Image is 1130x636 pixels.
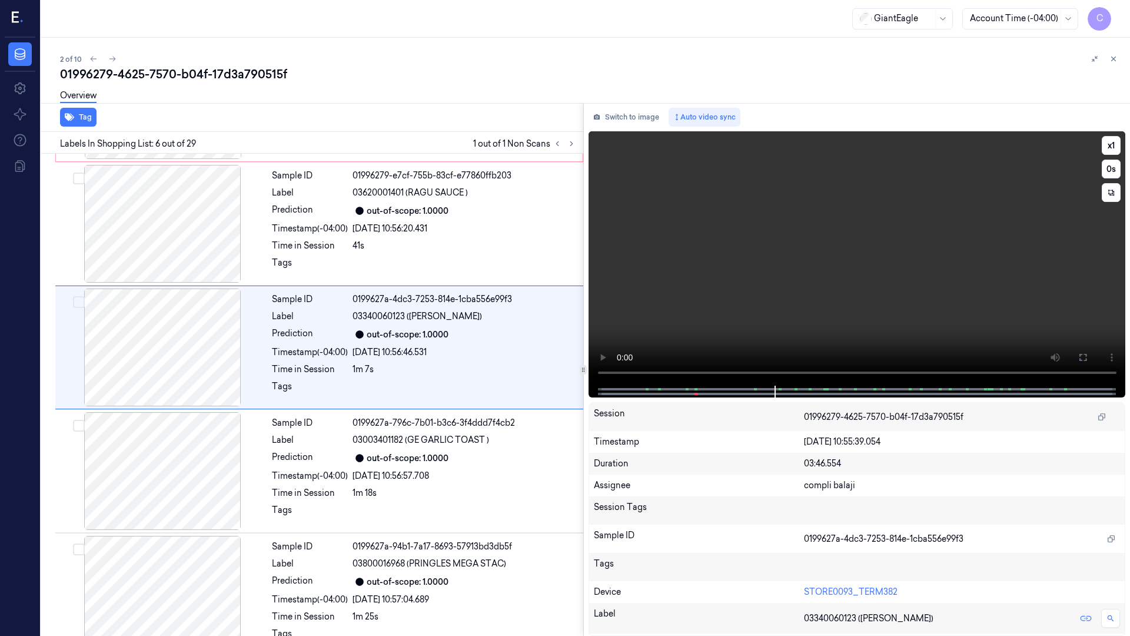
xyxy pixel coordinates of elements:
[594,479,805,492] div: Assignee
[60,138,196,150] span: Labels In Shopping List: 6 out of 29
[73,173,85,184] button: Select row
[353,346,576,359] div: [DATE] 10:56:46.531
[594,458,805,470] div: Duration
[594,501,805,520] div: Session Tags
[589,108,664,127] button: Switch to image
[272,363,348,376] div: Time in Session
[804,533,963,545] span: 0199627a-4dc3-7253-814e-1cba556e99f3
[367,205,448,217] div: out-of-scope: 1.0000
[272,223,348,235] div: Timestamp (-04:00)
[73,296,85,308] button: Select row
[367,576,448,588] div: out-of-scope: 1.0000
[272,204,348,218] div: Prediction
[272,611,348,623] div: Time in Session
[594,558,805,577] div: Tags
[367,452,448,465] div: out-of-scope: 1.0000
[60,108,97,127] button: Tag
[60,54,82,64] span: 2 of 10
[272,327,348,342] div: Prediction
[367,329,448,341] div: out-of-scope: 1.0000
[353,487,576,499] div: 1m 18s
[353,293,576,306] div: 0199627a-4dc3-7253-814e-1cba556e99f3
[353,187,468,199] span: 03620001401 (RAGU SAUCE )
[272,170,348,182] div: Sample ID
[353,470,576,482] div: [DATE] 10:56:57.708
[272,434,348,446] div: Label
[594,586,805,598] div: Device
[272,470,348,482] div: Timestamp (-04:00)
[272,257,348,276] div: Tags
[353,434,489,446] span: 03003401182 (GE GARLIC TOAST )
[60,90,97,103] a: Overview
[353,170,576,182] div: 01996279-e7cf-755b-83cf-e77860ffb203
[272,380,348,399] div: Tags
[594,436,805,448] div: Timestamp
[353,558,506,570] span: 03800016968 (PRINGLES MEGA STAC)
[73,420,85,432] button: Select row
[804,479,1120,492] div: compli balaji
[272,240,348,252] div: Time in Session
[272,417,348,429] div: Sample ID
[353,310,482,323] span: 03340060123 ([PERSON_NAME])
[272,541,348,553] div: Sample ID
[1088,7,1111,31] button: C
[353,363,576,376] div: 1m 7s
[1102,136,1121,155] button: x1
[804,436,1120,448] div: [DATE] 10:55:39.054
[272,346,348,359] div: Timestamp (-04:00)
[594,608,805,629] div: Label
[272,504,348,523] div: Tags
[272,310,348,323] div: Label
[272,558,348,570] div: Label
[353,594,576,606] div: [DATE] 10:57:04.689
[272,594,348,606] div: Timestamp (-04:00)
[353,223,576,235] div: [DATE] 10:56:20.431
[272,187,348,199] div: Label
[272,575,348,589] div: Prediction
[473,137,579,151] span: 1 out of 1 Non Scans
[353,240,576,252] div: 41s
[804,411,963,423] span: 01996279-4625-7570-b04f-17d3a790515f
[60,66,1121,82] div: 01996279-4625-7570-b04f-17d3a790515f
[353,541,576,553] div: 0199627a-94b1-7a17-8693-57913bd3db5f
[594,408,805,426] div: Session
[804,458,1120,470] div: 03:46.554
[272,487,348,499] div: Time in Session
[353,611,576,623] div: 1m 25s
[594,529,805,548] div: Sample ID
[804,586,1120,598] div: STORE0093_TERM382
[1102,160,1121,178] button: 0s
[669,108,740,127] button: Auto video sync
[73,544,85,555] button: Select row
[272,293,348,306] div: Sample ID
[272,451,348,465] div: Prediction
[804,612,933,625] span: 03340060123 ([PERSON_NAME])
[353,417,576,429] div: 0199627a-796c-7b01-b3c6-3f4ddd7f4cb2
